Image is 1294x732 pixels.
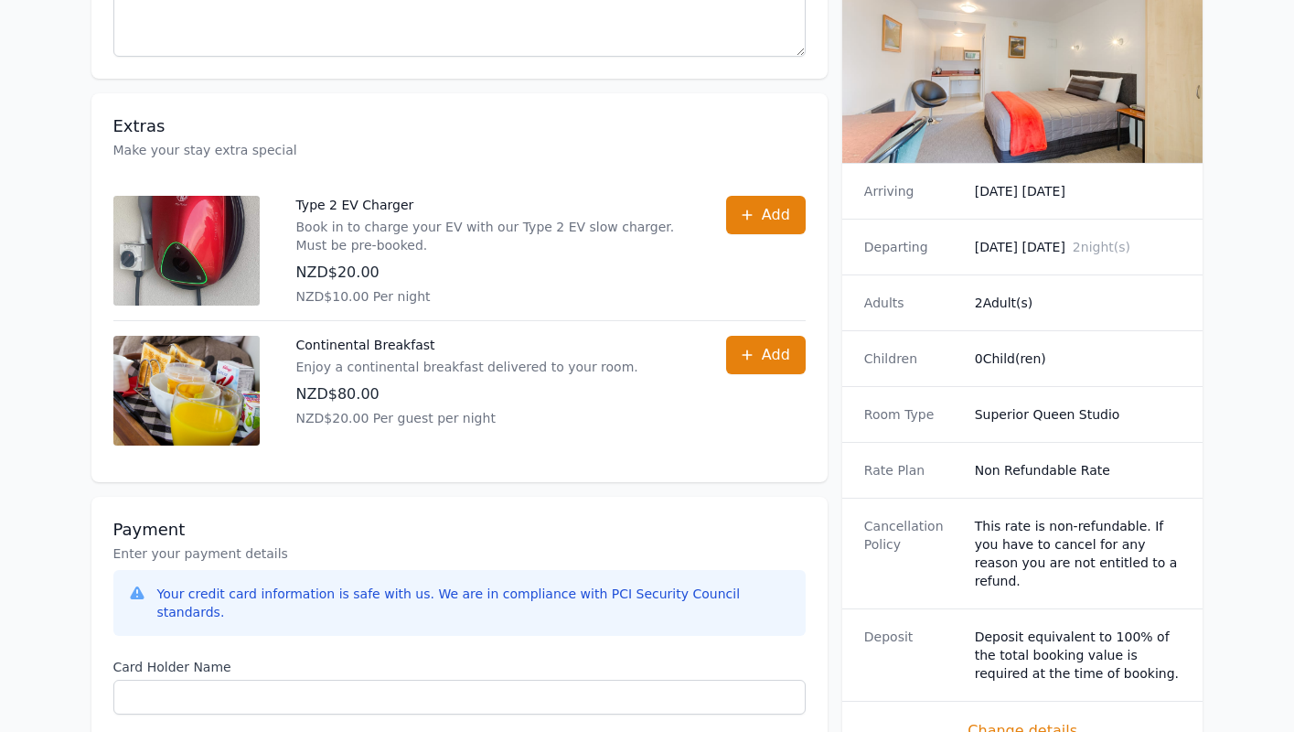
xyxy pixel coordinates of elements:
dt: Children [864,350,960,368]
dd: [DATE] [DATE] [975,182,1182,200]
dd: Non Refundable Rate [975,461,1182,479]
h3: Payment [113,519,806,541]
img: Type 2 EV Charger [113,196,260,306]
div: Your credit card information is safe with us. We are in compliance with PCI Security Council stan... [157,585,791,621]
dt: Deposit [864,628,960,683]
span: 2 night(s) [1073,240,1130,254]
button: Add [726,336,806,374]
dd: 0 Child(ren) [975,350,1182,368]
dt: Rate Plan [864,461,960,479]
p: NZD$10.00 Per night [296,287,690,306]
p: NZD$80.00 [296,383,638,405]
p: NZD$20.00 [296,262,690,284]
p: Book in to charge your EV with our Type 2 EV slow charger. Must be pre-booked. [296,218,690,254]
p: Continental Breakfast [296,336,638,354]
p: NZD$20.00 Per guest per night [296,409,638,427]
h3: Extras [113,115,806,137]
dd: Superior Queen Studio [975,405,1182,424]
button: Add [726,196,806,234]
label: Card Holder Name [113,658,806,676]
p: Enter your payment details [113,544,806,563]
dt: Room Type [864,405,960,424]
p: Enjoy a continental breakfast delivered to your room. [296,358,638,376]
dd: Deposit equivalent to 100% of the total booking value is required at the time of booking. [975,628,1182,683]
p: Type 2 EV Charger [296,196,690,214]
p: Make your stay extra special [113,141,806,159]
dd: 2 Adult(s) [975,294,1182,312]
dt: Cancellation Policy [864,517,960,590]
dd: [DATE] [DATE] [975,238,1182,256]
div: This rate is non-refundable. If you have to cancel for any reason you are not entitled to a refund. [975,517,1182,590]
dt: Adults [864,294,960,312]
span: Add [762,204,790,226]
dt: Arriving [864,182,960,200]
span: Add [762,344,790,366]
dt: Departing [864,238,960,256]
img: Continental Breakfast [113,336,260,446]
